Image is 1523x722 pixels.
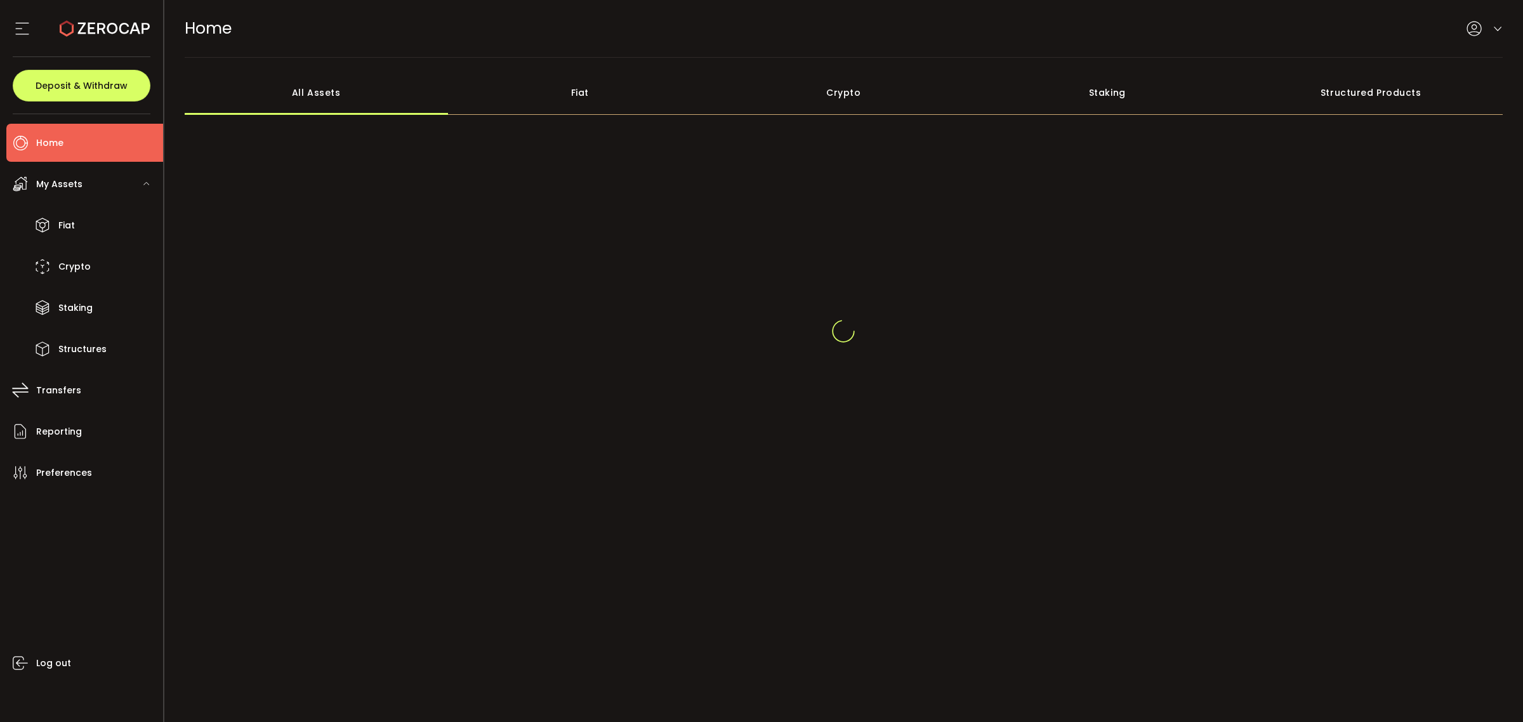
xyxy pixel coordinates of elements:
[975,70,1239,115] div: Staking
[13,70,150,102] button: Deposit & Withdraw
[36,175,82,194] span: My Assets
[36,654,71,673] span: Log out
[36,381,81,400] span: Transfers
[58,340,107,358] span: Structures
[58,299,93,317] span: Staking
[712,70,976,115] div: Crypto
[185,17,232,39] span: Home
[1239,70,1503,115] div: Structured Products
[36,81,128,90] span: Deposit & Withdraw
[36,423,82,441] span: Reporting
[448,70,712,115] div: Fiat
[185,70,449,115] div: All Assets
[36,464,92,482] span: Preferences
[36,134,63,152] span: Home
[58,216,75,235] span: Fiat
[58,258,91,276] span: Crypto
